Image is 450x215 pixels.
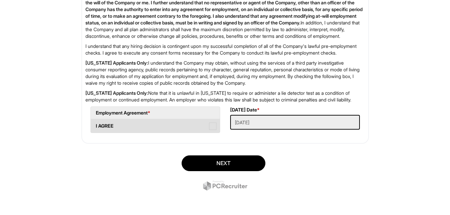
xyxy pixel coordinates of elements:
[85,90,365,103] p: Note that it is unlawful in [US_STATE] to require or administer a lie detector test as a conditio...
[230,106,260,113] label: [DATE] Date
[85,60,365,86] p: I understand the Company may obtain, without using the services of a third party investigative co...
[85,90,148,96] strong: [US_STATE] Applicants Only:
[85,43,365,56] p: I understand that any hiring decision is contingent upon my successful completion of all of the C...
[230,115,360,130] input: Today's Date
[182,155,265,171] button: Next
[96,110,215,115] h5: Employment Agreement
[91,119,220,133] label: I AGREE
[85,60,148,66] strong: [US_STATE] Applicants Only:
